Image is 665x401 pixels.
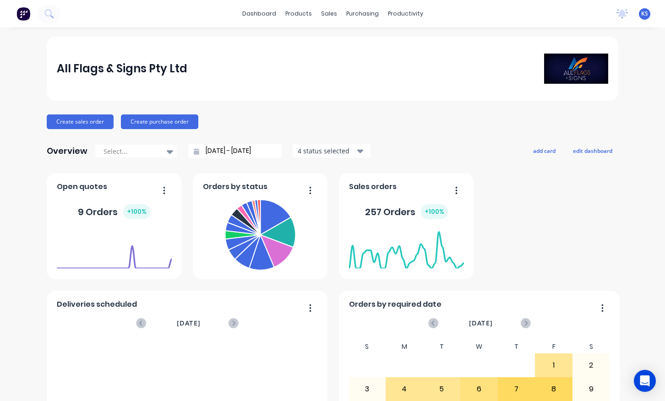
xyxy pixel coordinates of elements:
a: dashboard [238,7,281,21]
div: 2 [573,354,610,377]
div: 4 status selected [298,146,355,156]
div: W [460,340,498,353]
div: T [498,340,535,353]
img: All Flags & Signs Pty Ltd [544,54,608,84]
div: 6 [461,378,497,401]
div: 5 [424,378,460,401]
div: 7 [498,378,535,401]
span: [DATE] [469,318,493,328]
div: sales [316,7,342,21]
div: F [535,340,572,353]
div: S [349,340,386,353]
div: 257 Orders [365,204,448,219]
button: 4 status selected [293,144,371,158]
div: M [386,340,423,353]
div: + 100 % [421,204,448,219]
div: S [572,340,610,353]
div: Overview [47,142,87,160]
div: 1 [535,354,572,377]
div: purchasing [342,7,383,21]
div: 3 [349,378,386,401]
button: Create sales order [47,114,114,129]
img: Factory [16,7,30,21]
button: add card [527,145,561,157]
span: Orders by status [203,181,267,192]
span: Sales orders [349,181,397,192]
span: [DATE] [177,318,201,328]
span: Open quotes [57,181,107,192]
div: 9 Orders [78,204,150,219]
button: edit dashboard [567,145,618,157]
div: T [423,340,461,353]
div: 9 [573,378,610,401]
button: Create purchase order [121,114,198,129]
div: productivity [383,7,428,21]
div: products [281,7,316,21]
div: + 100 % [123,204,150,219]
div: Open Intercom Messenger [634,370,656,392]
span: KS [641,10,648,18]
div: 8 [535,378,572,401]
div: All Flags & Signs Pty Ltd [57,60,187,78]
div: 4 [386,378,423,401]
